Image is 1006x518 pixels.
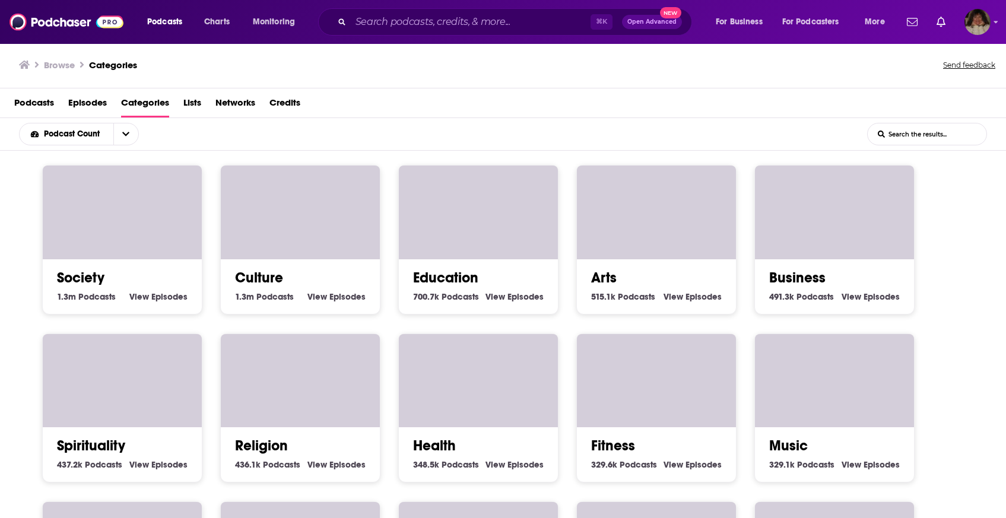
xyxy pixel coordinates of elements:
span: 1.3m [235,291,254,302]
a: Fitness [591,437,635,455]
a: Categories [89,59,137,71]
span: Episodes [507,459,544,470]
div: Search podcasts, credits, & more... [329,8,703,36]
span: Charts [204,14,230,30]
div: Sentient Planet [299,302,401,404]
span: View [129,291,149,302]
a: 1.3m Society Podcasts [57,291,116,302]
a: Society [57,269,104,287]
span: Credits [269,93,300,117]
span: View [307,291,327,302]
span: Episodes [686,291,722,302]
a: Lists [183,93,201,117]
div: Imaginary Worlds [560,127,662,229]
a: Health [413,437,456,455]
span: Episodes [68,93,107,117]
span: View [485,459,505,470]
div: The BitBlockBoom Bitcoin Podcast [738,127,840,229]
div: Heal Yourself. Change Your Life™ [655,302,757,404]
div: The Reluctant Thought Leader Podcast [121,302,223,404]
a: 437.2k Spirituality Podcasts [57,459,122,470]
span: 437.2k [57,459,82,470]
div: Learn Chinese & Culture @ iMandarinPod.com [477,134,579,236]
span: Open Advanced [627,19,677,25]
a: Charts [196,12,237,31]
a: Show notifications dropdown [932,12,950,32]
a: View Society Episodes [129,291,188,302]
div: The Real Stories Behind Success [477,302,579,404]
span: Episodes [686,459,722,470]
button: open menu [707,12,777,31]
span: Episodes [329,459,366,470]
span: ⌘ K [591,14,613,30]
span: Podcasts [147,14,182,30]
a: Networks [215,93,255,117]
span: View [664,459,683,470]
h2: Choose List sort [19,123,157,145]
h3: Browse [44,59,75,71]
div: The Jordan Harbinger Show [204,127,306,229]
a: View Culture Episodes [307,291,366,302]
span: View [485,291,505,302]
button: Show profile menu [964,9,991,35]
a: Show notifications dropdown [902,12,922,32]
span: 515.1k [591,291,615,302]
span: Monitoring [253,14,295,30]
a: View Religion Episodes [307,459,366,470]
span: For Business [716,14,763,30]
div: Podder Than Hell Podcast [738,295,840,397]
span: Episodes [151,459,188,470]
span: Podcasts [14,93,54,117]
span: Episodes [329,291,366,302]
span: View [842,459,861,470]
button: open menu [856,12,900,31]
div: Authority Hacker Podcast – AI & Automation for Small biz & Marketers [833,134,935,236]
span: Podcasts [797,459,834,470]
div: Esencias de ALQVIMIA [26,295,128,397]
span: 491.3k [769,291,794,302]
span: Podcasts [442,291,479,302]
span: View [664,291,683,302]
span: View [307,459,327,470]
button: open menu [139,12,198,31]
a: Arts [591,269,617,287]
div: Criminal [26,127,128,229]
a: View Business Episodes [842,291,900,302]
a: Religion [235,437,288,455]
span: Podcasts [85,459,122,470]
a: Categories [121,93,169,117]
a: Culture [235,269,283,287]
div: One Third of Life [204,295,306,397]
button: open menu [245,12,310,31]
span: 329.6k [591,459,617,470]
button: Send feedback [940,57,999,74]
span: Podcast Count [44,130,104,138]
span: Episodes [507,291,544,302]
a: View Music Episodes [842,459,900,470]
a: 491.3k Business Podcasts [769,291,834,302]
div: The Balut Kiki Project [382,295,484,397]
span: 700.7k [413,291,439,302]
a: 700.7k Education Podcasts [413,291,479,302]
input: Search podcasts, credits, & more... [351,12,591,31]
a: View Arts Episodes [664,291,722,302]
span: Logged in as angelport [964,9,991,35]
span: Podcasts [442,459,479,470]
span: View [129,459,149,470]
span: Podcasts [263,459,300,470]
div: Healthcare Boss Academy Podcast [560,295,662,397]
a: 329.6k Fitness Podcasts [591,459,657,470]
a: View Fitness Episodes [664,459,722,470]
a: Spirituality [57,437,125,455]
span: Podcasts [78,291,116,302]
img: Podchaser - Follow, Share and Rate Podcasts [9,11,123,33]
span: View [842,291,861,302]
button: Open AdvancedNew [622,15,682,29]
button: open menu [113,123,138,145]
a: 1.3m Culture Podcasts [235,291,294,302]
button: open menu [775,12,856,31]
